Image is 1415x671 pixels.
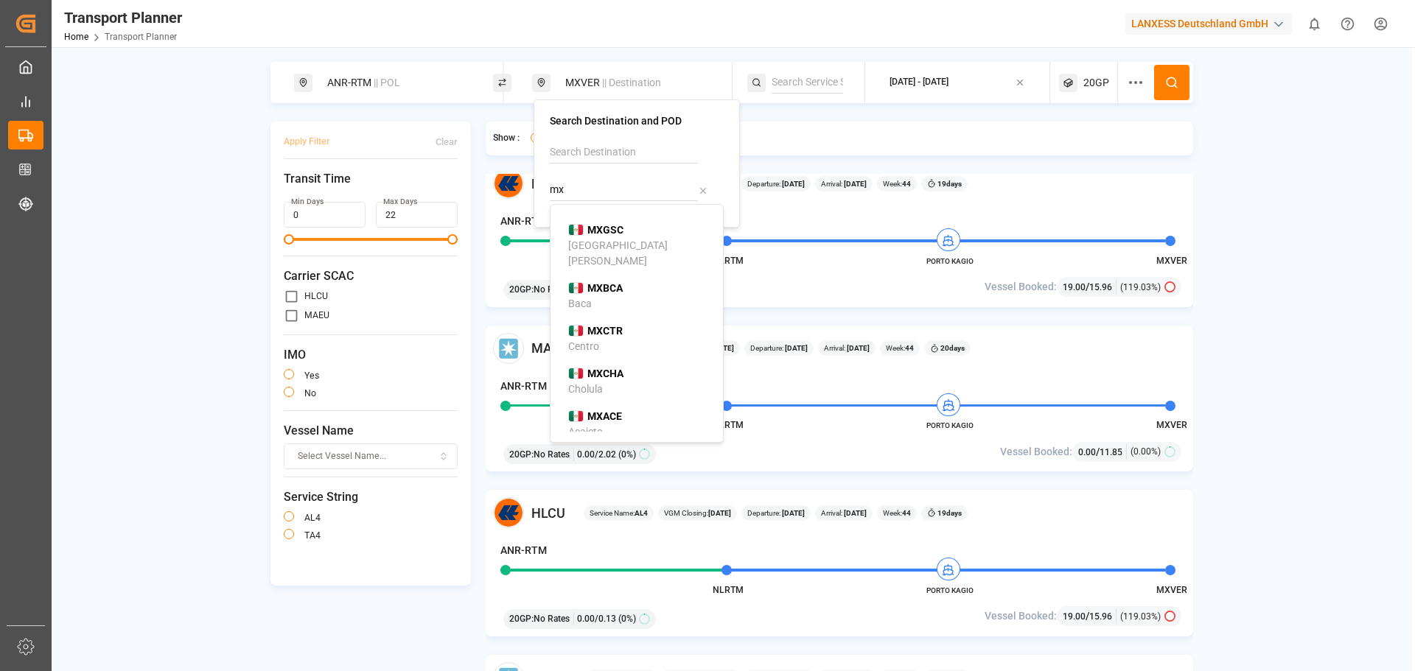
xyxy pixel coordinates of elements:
[534,612,570,625] span: No Rates
[1063,608,1117,624] div: /
[304,389,316,398] label: no
[436,136,458,149] div: Clear
[747,178,805,189] span: Departure:
[587,224,623,236] b: MXGSC
[1089,282,1112,292] span: 15.96
[1298,7,1331,41] button: show 0 new notifications
[1063,611,1086,622] span: 19.00
[587,410,622,422] b: MXACE
[1078,447,1096,457] span: 0.00
[500,543,547,558] h4: ANR-RTM
[64,7,182,29] div: Transport Planner
[909,256,990,267] span: PORTO KAGIO
[304,513,321,522] label: AL4
[1063,282,1086,292] span: 19.00
[509,612,534,625] span: 20GP :
[937,180,962,188] b: 19 days
[568,224,584,236] img: country
[284,488,458,506] span: Service String
[902,180,911,188] b: 44
[937,509,962,517] b: 19 days
[664,507,731,519] span: VGM Closing:
[577,448,616,461] span: 0.00 / 2.02
[291,197,324,207] label: Min Days
[318,69,478,96] div: ANR-RTM
[1089,611,1112,622] span: 15.96
[568,410,584,422] img: country
[568,325,584,337] img: country
[602,77,661,88] span: || Destination
[1125,13,1292,35] div: LANXESS Deutschland GmbH
[531,174,565,194] span: HLCU
[550,141,698,164] input: Search Destination
[1100,447,1122,457] span: 11.85
[304,531,321,540] label: TA4
[1156,585,1187,595] span: MXVER
[304,311,329,320] label: MAEU
[500,379,547,394] h4: ANR-RTM
[587,368,623,379] b: MXCHA
[821,178,867,189] span: Arrival:
[500,214,547,229] h4: ANR-RTM
[1156,420,1187,430] span: MXVER
[985,608,1057,624] span: Vessel Booked:
[747,507,805,519] span: Departure:
[587,282,623,294] b: MXBCA
[304,292,328,301] label: HLCU
[568,339,599,354] div: Centro
[618,612,636,625] span: (0%)
[713,256,744,266] span: NLRTM
[1078,444,1127,460] div: /
[713,420,744,430] span: NLRTM
[1063,279,1117,295] div: /
[909,585,990,596] span: PORTO KAGIO
[298,450,386,463] span: Select Vessel Name...
[587,325,623,337] b: MXCTR
[568,238,711,269] div: [GEOGRAPHIC_DATA][PERSON_NAME]
[493,497,524,528] img: Carrier
[874,68,1041,97] button: [DATE] - [DATE]
[909,420,990,431] span: PORTO KAGIO
[493,333,524,364] img: Carrier
[64,32,88,42] a: Home
[1120,610,1161,623] span: (119.03%)
[635,509,648,517] b: AL4
[556,69,716,96] div: MXVER
[713,585,744,595] span: NLRTM
[985,279,1057,295] span: Vessel Booked:
[821,507,867,519] span: Arrival:
[883,178,911,189] span: Week:
[577,612,616,625] span: 0.00 / 0.13
[845,344,870,352] b: [DATE]
[590,507,648,519] span: Service Name:
[304,371,319,380] label: yes
[883,507,911,519] span: Week:
[284,346,458,364] span: IMO
[1156,256,1187,266] span: MXVER
[1000,444,1072,460] span: Vessel Booked:
[509,448,534,461] span: 20GP :
[667,342,734,354] span: VGM Closing:
[750,342,808,354] span: Departure:
[531,503,565,523] span: HLCU
[824,342,870,354] span: Arrival:
[1120,281,1161,294] span: (119.03%)
[905,344,914,352] b: 44
[568,282,584,294] img: country
[531,338,568,358] span: MAEU
[568,368,584,379] img: country
[1131,445,1161,458] span: (0.00%)
[780,180,805,188] b: [DATE]
[568,424,602,440] div: Acajete
[711,344,734,352] b: [DATE]
[493,168,524,199] img: Carrier
[902,509,911,517] b: 44
[772,71,843,94] input: Search Service String
[534,283,570,296] span: No Rates
[550,179,698,201] input: Search POD
[284,234,294,245] span: Minimum
[284,170,458,188] span: Transit Time
[842,180,867,188] b: [DATE]
[780,509,805,517] b: [DATE]
[1083,75,1109,91] span: 20GP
